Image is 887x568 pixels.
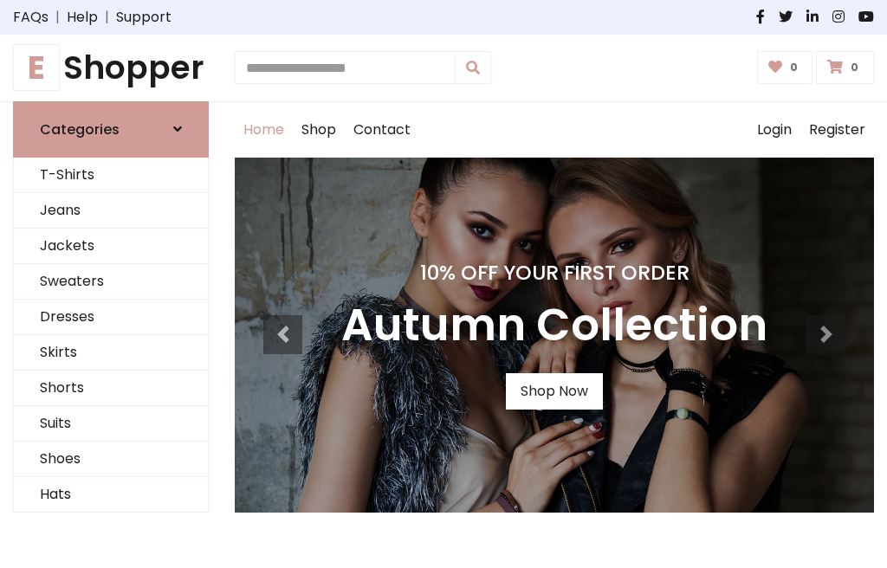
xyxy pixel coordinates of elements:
a: Home [235,102,293,158]
a: Jeans [14,193,208,229]
a: Register [800,102,874,158]
span: | [98,7,116,28]
a: Shoes [14,442,208,477]
a: Jackets [14,229,208,264]
a: Dresses [14,300,208,335]
a: FAQs [13,7,49,28]
a: Contact [345,102,419,158]
h3: Autumn Collection [341,299,767,352]
a: Suits [14,406,208,442]
a: 0 [757,51,813,84]
h1: Shopper [13,48,209,87]
a: T-Shirts [14,158,208,193]
a: Hats [14,477,208,513]
a: 0 [816,51,874,84]
span: E [13,44,60,91]
a: EShopper [13,48,209,87]
a: Shop [293,102,345,158]
a: Skirts [14,335,208,371]
h4: 10% Off Your First Order [341,261,767,285]
h6: Categories [40,121,120,138]
a: Shorts [14,371,208,406]
a: Sweaters [14,264,208,300]
a: Support [116,7,172,28]
a: Shop Now [506,373,603,410]
span: 0 [786,60,802,75]
a: Login [748,102,800,158]
span: 0 [846,60,863,75]
a: Help [67,7,98,28]
a: Categories [13,101,209,158]
span: | [49,7,67,28]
